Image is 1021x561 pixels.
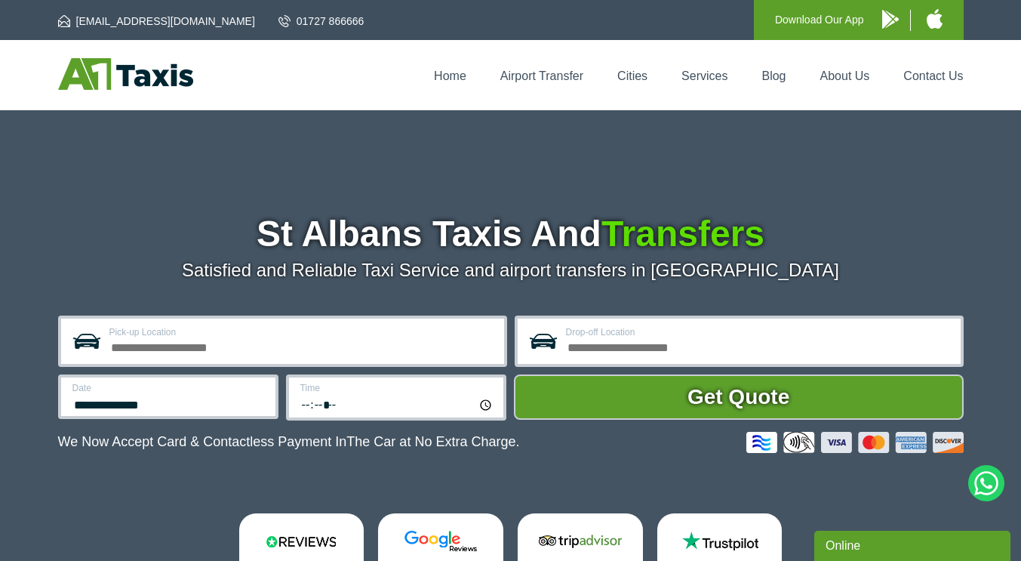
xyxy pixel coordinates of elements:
label: Time [300,384,494,393]
button: Get Quote [514,375,964,420]
p: Satisfied and Reliable Taxi Service and airport transfers in [GEOGRAPHIC_DATA] [58,260,964,281]
a: Cities [617,69,647,82]
img: Trustpilot [675,530,765,553]
img: A1 Taxis St Albans LTD [58,58,193,90]
img: Google [395,530,486,553]
p: Download Our App [775,11,864,29]
img: Credit And Debit Cards [746,432,964,453]
a: About Us [820,69,870,82]
h1: St Albans Taxis And [58,216,964,252]
a: Blog [761,69,786,82]
span: Transfers [601,214,764,254]
img: Reviews.io [256,530,346,553]
label: Pick-up Location [109,328,495,337]
img: A1 Taxis iPhone App [927,9,943,29]
a: Home [434,69,466,82]
img: A1 Taxis Android App [882,10,899,29]
span: The Car at No Extra Charge. [346,434,519,449]
label: Drop-off Location [566,328,952,337]
a: [EMAIL_ADDRESS][DOMAIN_NAME] [58,14,255,29]
p: We Now Accept Card & Contactless Payment In [58,434,520,450]
a: 01727 866666 [278,14,364,29]
label: Date [72,384,266,393]
iframe: chat widget [814,528,1013,561]
a: Contact Us [903,69,963,82]
a: Services [681,69,727,82]
img: Tripadvisor [535,530,626,553]
a: Airport Transfer [500,69,583,82]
